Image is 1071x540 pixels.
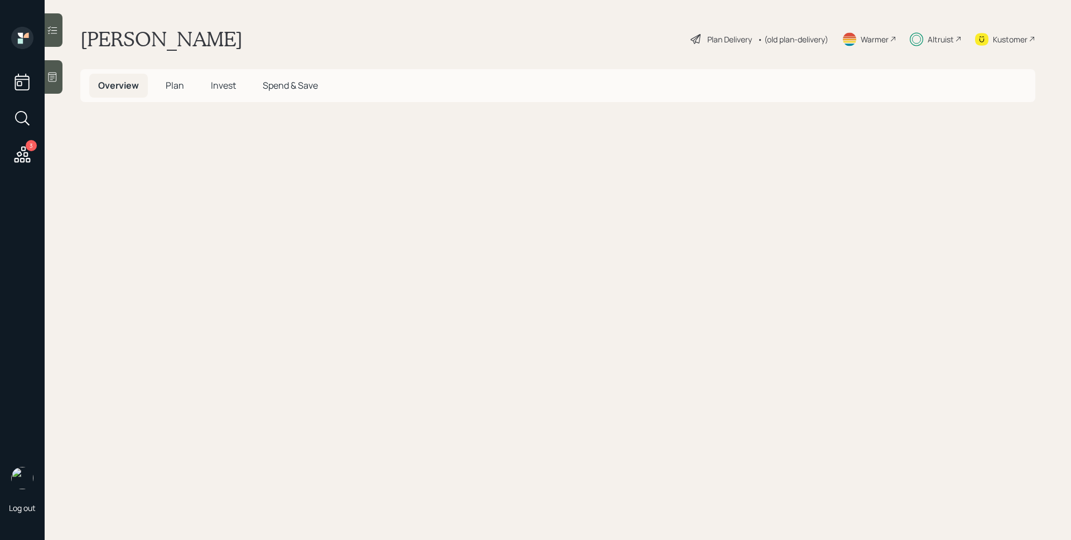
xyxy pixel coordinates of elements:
[263,79,318,91] span: Spend & Save
[26,140,37,151] div: 3
[80,27,243,51] h1: [PERSON_NAME]
[993,33,1027,45] div: Kustomer
[166,79,184,91] span: Plan
[758,33,828,45] div: • (old plan-delivery)
[707,33,752,45] div: Plan Delivery
[928,33,954,45] div: Altruist
[98,79,139,91] span: Overview
[211,79,236,91] span: Invest
[11,467,33,489] img: james-distasi-headshot.png
[9,503,36,513] div: Log out
[861,33,889,45] div: Warmer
